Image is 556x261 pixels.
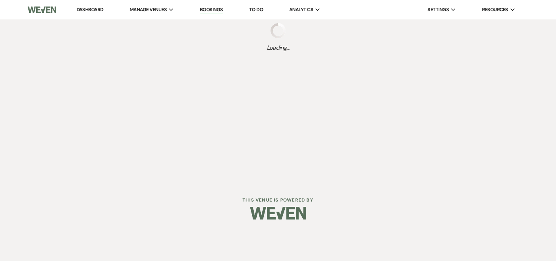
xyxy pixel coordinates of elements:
[267,43,290,52] span: Loading...
[200,6,223,13] a: Bookings
[427,6,449,13] span: Settings
[271,23,285,38] img: loading spinner
[28,2,56,18] img: Weven Logo
[482,6,508,13] span: Resources
[77,6,104,13] a: Dashboard
[130,6,167,13] span: Manage Venues
[250,200,306,226] img: Weven Logo
[249,6,263,13] a: To Do
[289,6,313,13] span: Analytics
